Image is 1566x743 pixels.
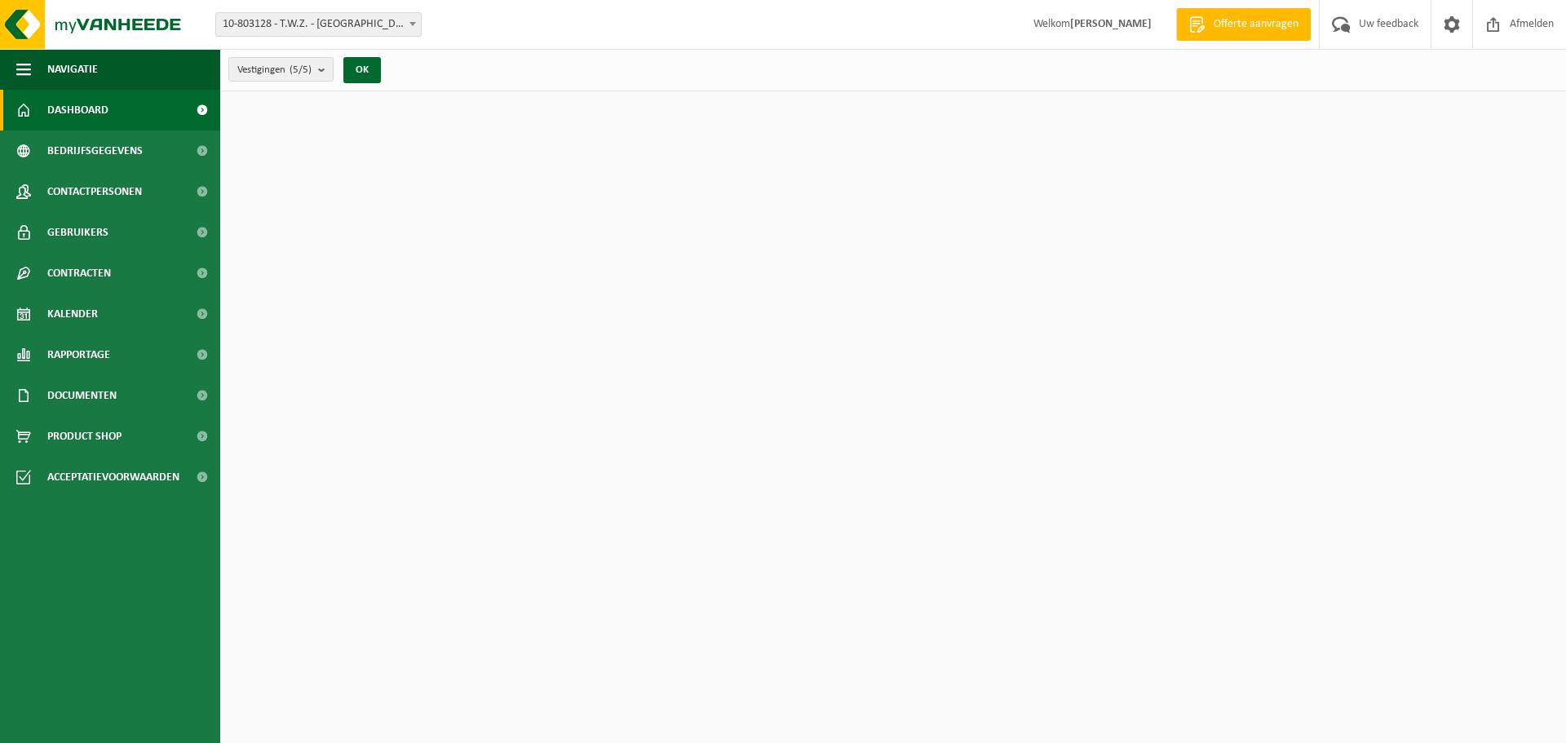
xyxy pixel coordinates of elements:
[47,375,117,416] span: Documenten
[47,90,108,130] span: Dashboard
[290,64,312,75] count: (5/5)
[228,57,334,82] button: Vestigingen(5/5)
[47,49,98,90] span: Navigatie
[47,212,108,253] span: Gebruikers
[47,457,179,498] span: Acceptatievoorwaarden
[1176,8,1311,41] a: Offerte aanvragen
[47,334,110,375] span: Rapportage
[47,130,143,171] span: Bedrijfsgegevens
[47,416,122,457] span: Product Shop
[47,171,142,212] span: Contactpersonen
[47,294,98,334] span: Kalender
[215,12,422,37] span: 10-803128 - T.W.Z. - EVERGEM
[1070,18,1152,30] strong: [PERSON_NAME]
[1210,16,1303,33] span: Offerte aanvragen
[47,253,111,294] span: Contracten
[343,57,381,83] button: OK
[237,58,312,82] span: Vestigingen
[216,13,421,36] span: 10-803128 - T.W.Z. - EVERGEM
